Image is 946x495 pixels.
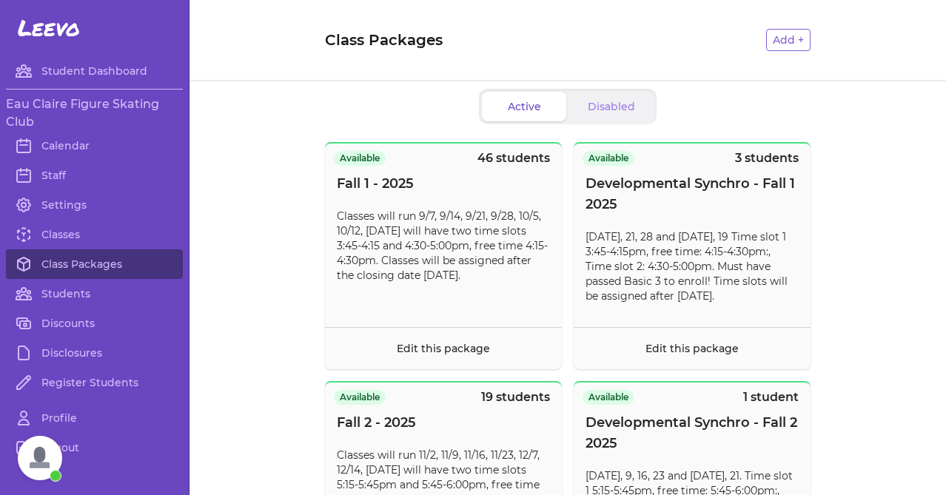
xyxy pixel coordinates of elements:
a: Discounts [6,309,183,338]
a: Disclosures [6,338,183,368]
a: Settings [6,190,183,220]
p: 19 students [481,388,550,406]
span: Leevo [18,15,80,41]
span: Available [334,151,386,166]
a: Class Packages [6,249,183,279]
button: Available3 studentsDevelopmental Synchro - Fall 1 2025[DATE], 21, 28 and [DATE], 19 Time slot 1 3... [574,142,811,369]
span: Developmental Synchro - Fall 2 2025 [586,412,799,454]
p: [DATE], 21, 28 and [DATE], 19 Time slot 1 3:45-4:15pm, free time: 4:15-4:30pm:, Time slot 2: 4:30... [586,229,799,303]
a: Classes [6,220,183,249]
span: Developmental Synchro - Fall 1 2025 [586,173,799,215]
a: Edit this package [397,342,490,355]
span: Available [583,151,634,166]
a: Logout [6,433,183,462]
span: Available [334,390,386,405]
a: Student Dashboard [6,56,183,86]
a: Calendar [6,131,183,161]
button: Active [482,92,566,121]
a: Profile [6,403,183,433]
p: 46 students [477,149,550,167]
span: Available [583,390,634,405]
p: Classes will run 9/7, 9/14, 9/21, 9/28, 10/5, 10/12, [DATE] will have two time slots 3:45-4:15 an... [337,209,550,283]
button: Available46 studentsFall 1 - 2025Classes will run 9/7, 9/14, 9/21, 9/28, 10/5, 10/12, [DATE] will... [325,142,562,369]
a: Open chat [18,436,62,480]
button: Disabled [569,92,654,121]
h3: Eau Claire Figure Skating Club [6,95,183,131]
p: 3 students [735,149,799,167]
span: Fall 1 - 2025 [337,173,414,194]
a: Students [6,279,183,309]
a: Staff [6,161,183,190]
p: 1 student [743,388,799,406]
a: Edit this package [645,342,739,355]
span: Fall 2 - 2025 [337,412,416,433]
button: Add + [766,29,811,51]
a: Register Students [6,368,183,397]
